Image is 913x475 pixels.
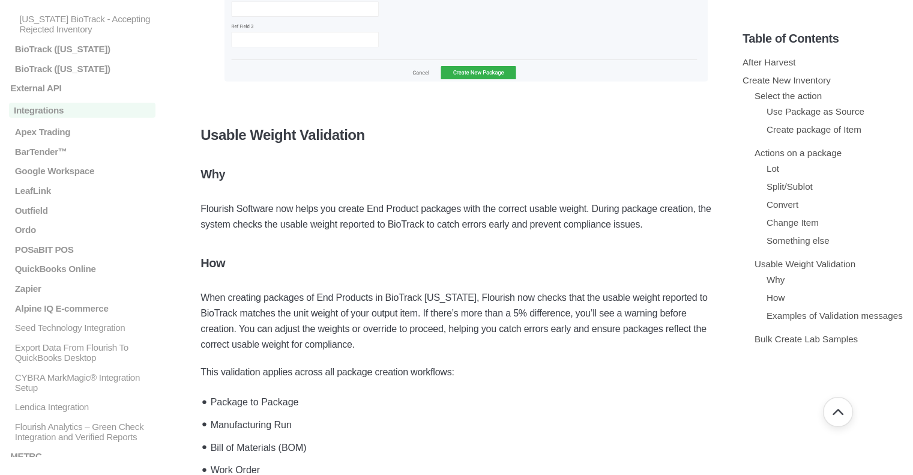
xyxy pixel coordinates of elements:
a: Outfield [9,205,155,215]
a: How [767,292,785,303]
button: Go back to top of document [823,397,853,427]
p: Ordo [14,225,155,235]
a: External API [9,83,155,93]
h5: How [200,256,713,270]
p: BioTrack ([US_STATE]) [14,44,155,54]
h5: Table of Contents [743,32,904,46]
a: Change Item [767,217,819,228]
a: Something else [767,235,830,246]
a: Export Data From Flourish To QuickBooks Desktop [9,342,155,363]
a: Apex Trading [9,127,155,137]
li: Package to Package [206,390,713,413]
p: Flourish Analytics – Green Check Integration and Verified Reports [14,422,155,442]
a: Bulk Create Lab Samples [755,334,858,344]
a: Usable Weight Validation [755,259,855,269]
a: Create New Inventory [743,75,831,85]
a: Flourish Analytics – Green Check Integration and Verified Reports [9,422,155,442]
p: Export Data From Flourish To QuickBooks Desktop [14,342,155,363]
a: BioTrack ([US_STATE]) [9,44,155,54]
a: QuickBooks Online [9,264,155,274]
a: BarTender™ [9,147,155,157]
p: Apex Trading [14,127,155,137]
a: Ordo [9,225,155,235]
p: QuickBooks Online [14,264,155,274]
a: Create package of Item [767,124,861,135]
p: CYBRA MarkMagic® Integration Setup [14,372,155,392]
a: Lendica Integration [9,402,155,412]
p: Outfield [14,205,155,215]
a: Google Workspace [9,166,155,176]
p: [US_STATE] BioTrack - Accepting Rejected Inventory [18,14,155,34]
a: Why [767,274,785,285]
p: Zapier [14,283,155,294]
a: Select the action [755,91,822,101]
h4: Usable Weight Validation [200,127,713,144]
a: LeafLink [9,186,155,196]
p: Seed Technology Integration [14,322,155,333]
li: Manufacturing Run [206,412,713,435]
section: Table of Contents [743,12,904,457]
p: This validation applies across all package creation workflows: [200,365,713,380]
a: POSaBIT POS [9,244,155,255]
a: Zapier [9,283,155,294]
p: When creating packages of End Products in BioTrack [US_STATE], Flourish now checks that the usabl... [200,290,713,352]
a: Use Package as Source [767,106,864,116]
a: Integrations [9,103,155,118]
a: BioTrack ([US_STATE]) [9,63,155,73]
p: Google Workspace [14,166,155,176]
a: Seed Technology Integration [9,322,155,333]
a: Actions on a package [755,148,842,158]
a: Convert [767,199,798,210]
a: CYBRA MarkMagic® Integration Setup [9,372,155,392]
a: Split/Sublot [767,181,813,192]
p: LeafLink [14,186,155,196]
a: METRC [9,451,155,461]
p: BioTrack ([US_STATE]) [14,63,155,73]
a: Examples of Validation messages [767,310,903,321]
a: After Harvest [743,57,796,67]
p: BarTender™ [14,147,155,157]
li: Bill of Materials (BOM) [206,435,713,458]
a: Alpine IQ E-commerce [9,303,155,313]
a: Lot [767,163,779,174]
p: Flourish Software now helps you create End Product packages with the correct usable weight. Durin... [200,201,713,232]
p: Lendica Integration [14,402,155,412]
p: Alpine IQ E-commerce [14,303,155,313]
p: POSaBIT POS [14,244,155,255]
h5: Why [200,168,713,181]
a: [US_STATE] BioTrack - Accepting Rejected Inventory [9,14,155,34]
